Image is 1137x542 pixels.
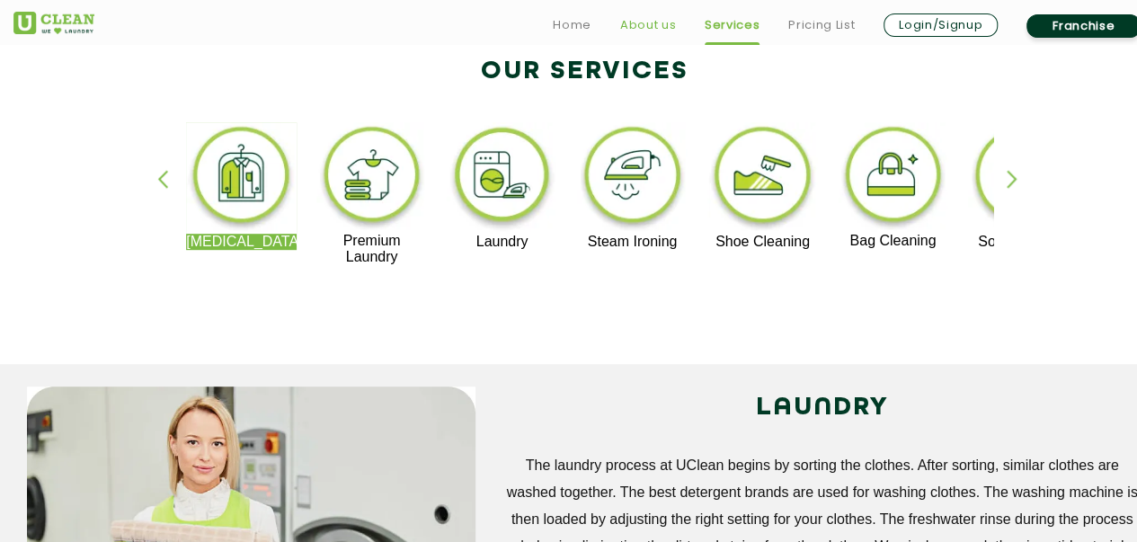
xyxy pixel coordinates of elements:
[968,234,1079,250] p: Sofa Cleaning
[447,122,557,234] img: laundry_cleaning_11zon.webp
[186,122,297,234] img: dry_cleaning_11zon.webp
[316,233,427,265] p: Premium Laundry
[186,234,297,250] p: [MEDICAL_DATA]
[620,14,676,36] a: About us
[788,14,855,36] a: Pricing List
[838,233,948,249] p: Bag Cleaning
[447,234,557,250] p: Laundry
[838,122,948,233] img: bag_cleaning_11zon.webp
[968,122,1079,234] img: sofa_cleaning_11zon.webp
[577,122,688,234] img: steam_ironing_11zon.webp
[707,122,818,234] img: shoe_cleaning_11zon.webp
[707,234,818,250] p: Shoe Cleaning
[884,13,998,37] a: Login/Signup
[553,14,591,36] a: Home
[577,234,688,250] p: Steam Ironing
[316,122,427,233] img: premium_laundry_cleaning_11zon.webp
[705,14,759,36] a: Services
[13,12,94,34] img: UClean Laundry and Dry Cleaning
